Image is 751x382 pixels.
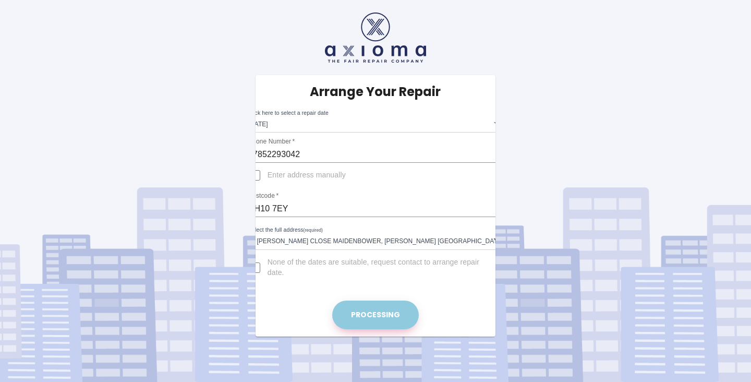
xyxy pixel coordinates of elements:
div: [DATE] [248,114,503,133]
label: Postcode [248,192,278,200]
label: Phone Number [248,137,295,146]
span: Enter address manually [268,170,346,181]
span: None of the dates are suitable, request contact to arrange repair date. [268,257,494,278]
small: (required) [303,228,322,233]
div: 77 [PERSON_NAME] Close Maidenbower, [PERSON_NAME] [GEOGRAPHIC_DATA] [248,231,503,249]
label: Click here to select a repair date [248,109,329,117]
label: Select the full address [248,226,323,234]
h5: Arrange Your Repair [310,83,441,100]
img: axioma [325,13,426,63]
